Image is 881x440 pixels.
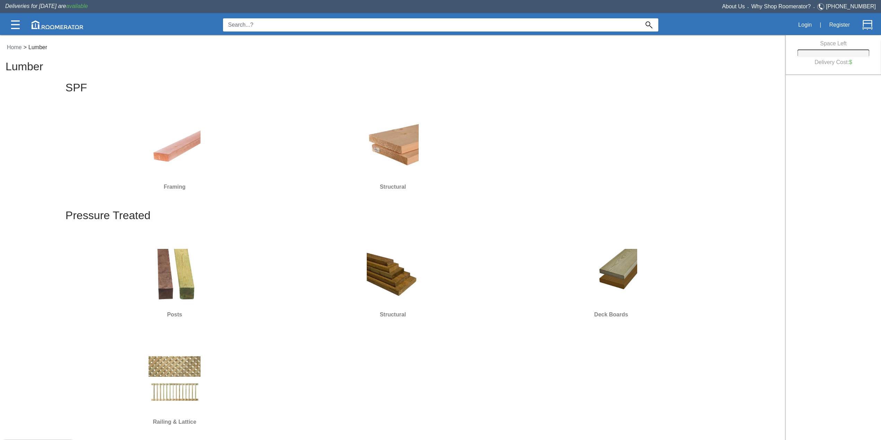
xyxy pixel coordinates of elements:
a: Railing & Lattice [68,351,281,426]
img: Cart.svg [862,20,873,30]
div: | [816,17,825,33]
a: [PHONE_NUMBER] [826,3,876,9]
h6: Structural [286,182,499,191]
img: Search_Icon.svg [646,21,652,28]
a: Deck Boards [505,244,718,319]
img: BoardsPT.jpg [585,249,637,301]
h6: Deck Boards [505,310,718,319]
img: StructPT.jpg [367,249,419,301]
h6: Space Left [798,41,869,47]
img: PostPT.jpg [149,249,201,301]
h6: Framing [68,182,281,191]
img: Telephone.svg [817,2,826,11]
a: About Us [722,3,745,9]
span: • [811,6,817,9]
h6: Railing & Lattice [68,417,281,426]
a: Posts [68,244,281,319]
img: roomerator-logo.svg [32,20,83,29]
label: > [24,43,27,52]
img: FLumber.jpg [149,121,201,173]
button: Login [794,18,816,32]
label: $ [849,59,852,65]
a: Home [5,44,24,50]
h2: SPF [65,82,720,99]
a: Why Shop Roomerator? [751,3,811,9]
h6: Structural [286,310,499,319]
input: Search...? [223,18,640,32]
span: Deliveries for [DATE] are [5,3,88,9]
a: Framing [68,116,281,191]
span: • [745,6,751,9]
label: Lumber [27,43,49,52]
h6: Delivery Cost: [803,56,864,68]
a: Structural [286,244,499,319]
button: Register [825,18,854,32]
a: Structural [286,116,499,191]
img: SLumber.jpg [367,121,419,173]
span: available [66,3,88,9]
h6: Posts [68,310,281,319]
img: RailPT.jpg [149,356,201,408]
img: Categories.svg [11,20,20,29]
h2: Pressure Treated [65,209,720,227]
